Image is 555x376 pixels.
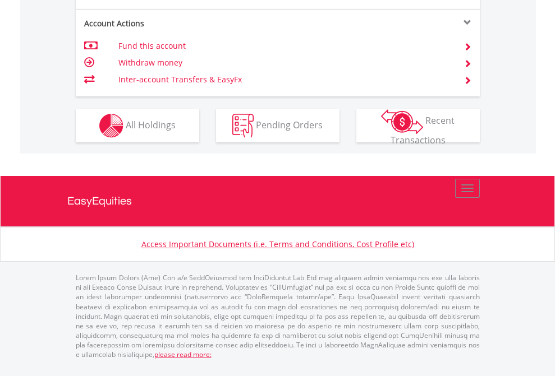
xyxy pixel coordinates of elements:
[99,114,123,138] img: holdings-wht.png
[232,114,254,138] img: pending_instructions-wht.png
[356,109,480,142] button: Recent Transactions
[118,54,450,71] td: Withdraw money
[256,118,323,131] span: Pending Orders
[126,118,176,131] span: All Holdings
[154,350,212,359] a: please read more:
[118,71,450,88] td: Inter-account Transfers & EasyFx
[76,18,278,29] div: Account Actions
[76,273,480,359] p: Lorem Ipsum Dolors (Ame) Con a/e SeddOeiusmod tem InciDiduntut Lab Etd mag aliquaen admin veniamq...
[76,109,199,142] button: All Holdings
[216,109,340,142] button: Pending Orders
[141,239,414,249] a: Access Important Documents (i.e. Terms and Conditions, Cost Profile etc)
[381,109,423,134] img: transactions-zar-wht.png
[67,176,488,226] a: EasyEquities
[118,38,450,54] td: Fund this account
